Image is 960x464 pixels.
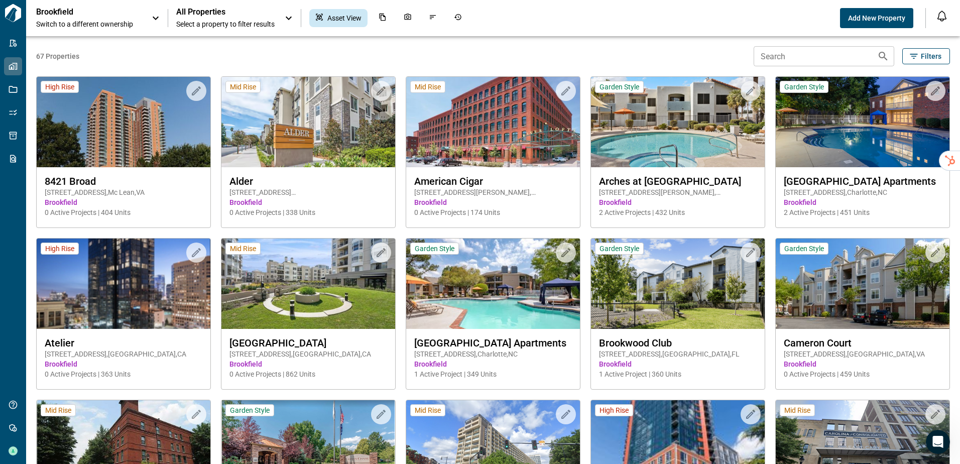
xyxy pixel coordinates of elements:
[414,175,572,187] span: American Cigar
[45,359,202,369] span: Brookfield
[784,175,941,187] span: [GEOGRAPHIC_DATA] Apartments
[229,187,387,197] span: [STREET_ADDRESS][PERSON_NAME] , Northridge , CA
[599,359,757,369] span: Brookfield
[229,337,387,349] span: [GEOGRAPHIC_DATA]
[591,77,765,167] img: property-asset
[176,7,275,17] span: All Properties
[414,197,572,207] span: Brookfield
[414,337,572,349] span: [GEOGRAPHIC_DATA] Apartments
[423,9,443,27] div: Issues & Info
[45,207,202,217] span: 0 Active Projects | 404 Units
[373,9,393,27] div: Documents
[926,430,950,454] iframe: Intercom live chat
[36,19,142,29] span: Switch to a different ownership
[599,197,757,207] span: Brookfield
[230,406,270,415] span: Garden Style
[784,349,941,359] span: [STREET_ADDRESS] , [GEOGRAPHIC_DATA] , VA
[45,369,202,379] span: 0 Active Projects | 363 Units
[921,51,941,61] span: Filters
[414,349,572,359] span: [STREET_ADDRESS] , Charlotte , NC
[902,48,950,64] button: Filters
[45,82,74,91] span: High Rise
[599,349,757,359] span: [STREET_ADDRESS] , [GEOGRAPHIC_DATA] , FL
[221,239,395,329] img: property-asset
[784,244,824,253] span: Garden Style
[45,406,71,415] span: Mid Rise
[406,77,580,167] img: property-asset
[784,337,941,349] span: Cameron Court
[37,239,210,329] img: property-asset
[599,82,639,91] span: Garden Style
[599,406,629,415] span: High Rise
[229,207,387,217] span: 0 Active Projects | 338 Units
[327,13,362,23] span: Asset View
[599,175,757,187] span: Arches at [GEOGRAPHIC_DATA]
[229,197,387,207] span: Brookfield
[45,244,74,253] span: High Rise
[415,406,441,415] span: Mid Rise
[784,197,941,207] span: Brookfield
[229,369,387,379] span: 0 Active Projects | 862 Units
[784,359,941,369] span: Brookfield
[45,175,202,187] span: 8421 Broad
[414,359,572,369] span: Brookfield
[599,207,757,217] span: 2 Active Projects | 432 Units
[37,77,210,167] img: property-asset
[45,187,202,197] span: [STREET_ADDRESS] , Mc Lean , VA
[221,77,395,167] img: property-asset
[784,406,810,415] span: Mid Rise
[414,187,572,197] span: [STREET_ADDRESS][PERSON_NAME] , [GEOGRAPHIC_DATA] , VA
[448,9,468,27] div: Job History
[776,77,949,167] img: property-asset
[934,8,950,24] button: Open notification feed
[599,187,757,197] span: [STREET_ADDRESS][PERSON_NAME] , [PERSON_NAME] , AZ
[776,239,949,329] img: property-asset
[414,207,572,217] span: 0 Active Projects | 174 Units
[45,197,202,207] span: Brookfield
[784,187,941,197] span: [STREET_ADDRESS] , Charlotte , NC
[599,369,757,379] span: 1 Active Project | 360 Units
[840,8,913,28] button: Add New Property
[848,13,905,23] span: Add New Property
[229,359,387,369] span: Brookfield
[784,369,941,379] span: 0 Active Projects | 459 Units
[398,9,418,27] div: Photos
[176,19,275,29] span: Select a property to filter results
[230,82,256,91] span: Mid Rise
[599,337,757,349] span: Brookwood Club
[36,7,127,17] p: Brookfield
[415,244,454,253] span: Garden Style
[45,337,202,349] span: Atelier
[406,239,580,329] img: property-asset
[229,349,387,359] span: [STREET_ADDRESS] , [GEOGRAPHIC_DATA] , CA
[784,207,941,217] span: 2 Active Projects | 451 Units
[784,82,824,91] span: Garden Style
[309,9,368,27] div: Asset View
[599,244,639,253] span: Garden Style
[229,175,387,187] span: Alder
[45,349,202,359] span: [STREET_ADDRESS] , [GEOGRAPHIC_DATA] , CA
[36,51,750,61] span: 67 Properties
[591,239,765,329] img: property-asset
[873,46,893,66] button: Search properties
[414,369,572,379] span: 1 Active Project | 349 Units
[415,82,441,91] span: Mid Rise
[230,244,256,253] span: Mid Rise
